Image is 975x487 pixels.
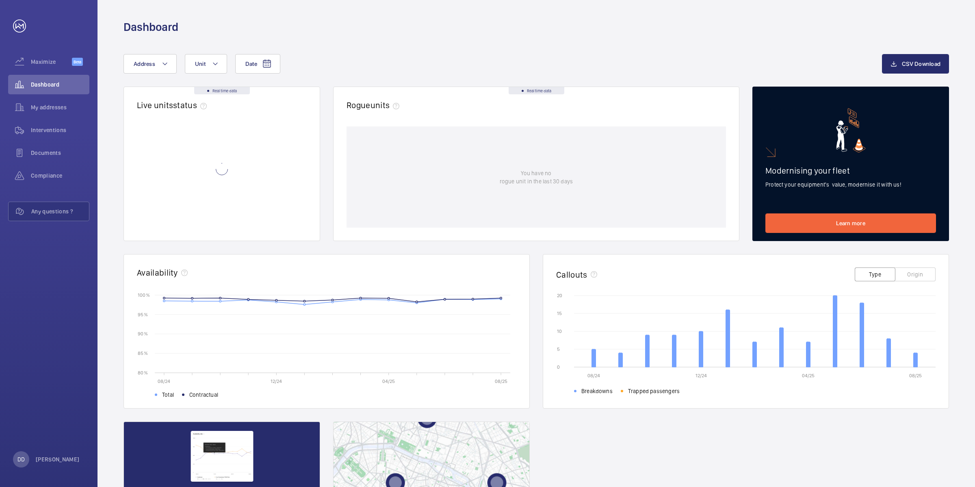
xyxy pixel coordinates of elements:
span: Contractual [189,391,218,399]
text: 90 % [138,331,148,337]
button: Date [235,54,280,74]
span: Breakdowns [581,387,613,395]
span: Dashboard [31,80,89,89]
h2: Availability [137,267,178,278]
text: 80 % [138,370,148,375]
h2: Live units [137,100,210,110]
p: DD [17,455,25,463]
h2: Modernising your fleet [765,165,936,176]
span: Address [134,61,155,67]
p: Protect your equipment's value, modernise it with us! [765,180,936,189]
text: 0 [557,364,560,370]
span: units [370,100,403,110]
p: [PERSON_NAME] [36,455,80,463]
span: status [173,100,210,110]
span: CSV Download [902,61,940,67]
text: 08/24 [158,378,170,384]
text: 12/24 [695,373,707,378]
text: 04/25 [802,373,815,378]
text: 08/25 [909,373,922,378]
button: CSV Download [882,54,949,74]
a: Learn more [765,213,936,233]
span: Total [162,391,174,399]
span: Documents [31,149,89,157]
span: Trapped passengers [628,387,680,395]
h1: Dashboard [123,20,178,35]
h2: Callouts [556,270,587,280]
span: Any questions ? [31,207,89,215]
text: 04/25 [382,378,395,384]
text: 85 % [138,350,148,356]
text: 08/25 [495,378,507,384]
text: 10 [557,328,562,334]
button: Unit [185,54,227,74]
div: Real time data [509,87,564,94]
text: 12/24 [271,378,282,384]
p: You have no rogue unit in the last 30 days [500,169,573,185]
text: 5 [557,346,560,352]
h2: Rogue [347,100,403,110]
text: 20 [557,293,562,298]
span: Maximize [31,58,72,66]
span: Interventions [31,126,89,134]
text: 15 [557,311,562,316]
span: Beta [72,58,83,66]
span: Date [245,61,257,67]
span: Unit [195,61,206,67]
button: Type [855,267,895,281]
text: 95 % [138,311,148,317]
span: Compliance [31,172,89,180]
button: Address [123,54,177,74]
text: 08/24 [587,373,600,378]
div: Real time data [194,87,250,94]
text: 100 % [138,292,150,298]
button: Origin [895,267,936,281]
span: My addresses [31,103,89,111]
img: marketing-card.svg [836,108,866,152]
